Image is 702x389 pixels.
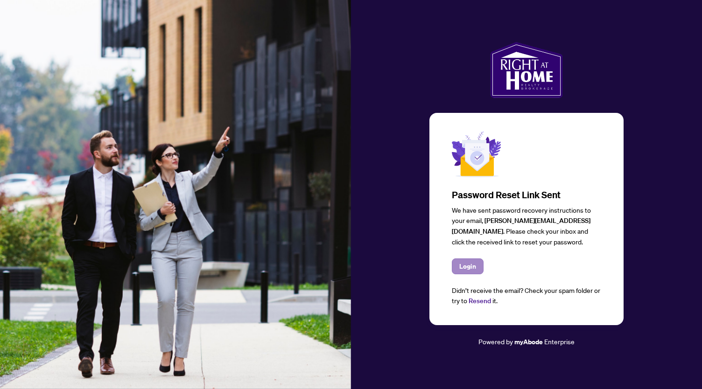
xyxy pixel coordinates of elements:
span: Powered by [478,337,513,346]
img: ma-logo [490,42,562,98]
span: [PERSON_NAME][EMAIL_ADDRESS][DOMAIN_NAME] [452,216,590,236]
button: Resend [469,296,491,306]
button: Login [452,258,484,274]
span: Login [459,259,476,274]
img: Mail Sent [452,132,501,177]
span: Enterprise [544,337,575,346]
div: We have sent password recovery instructions to your email, . Please check your inbox and click th... [452,205,601,247]
h3: Password Reset Link sent [452,188,601,201]
div: Didn’t receive the email? Check your spam folder or try to it. [452,285,601,306]
a: myAbode [514,337,543,347]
